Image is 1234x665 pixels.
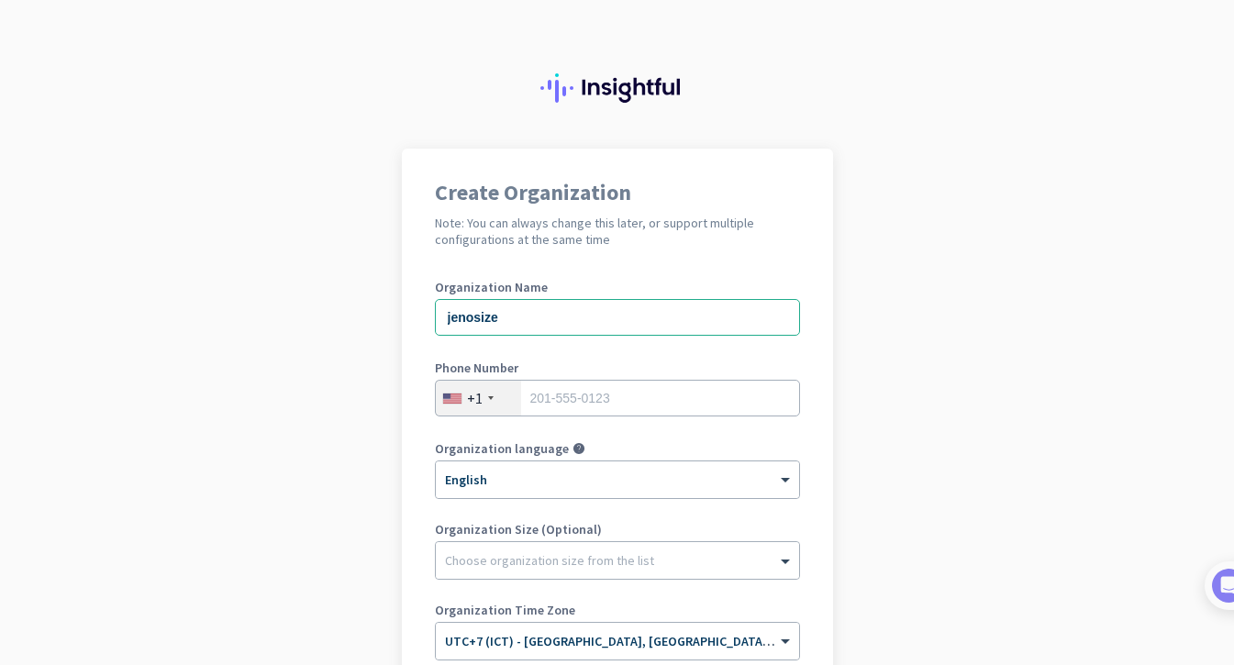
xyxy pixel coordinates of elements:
img: Insightful [540,73,695,103]
label: Organization Name [435,281,800,294]
h2: Note: You can always change this later, or support multiple configurations at the same time [435,215,800,248]
input: 201-555-0123 [435,380,800,416]
label: Organization Time Zone [435,604,800,616]
i: help [573,442,585,455]
div: +1 [467,389,483,407]
h1: Create Organization [435,182,800,204]
input: What is the name of your organization? [435,299,800,336]
label: Phone Number [435,361,800,374]
label: Organization language [435,442,569,455]
label: Organization Size (Optional) [435,523,800,536]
